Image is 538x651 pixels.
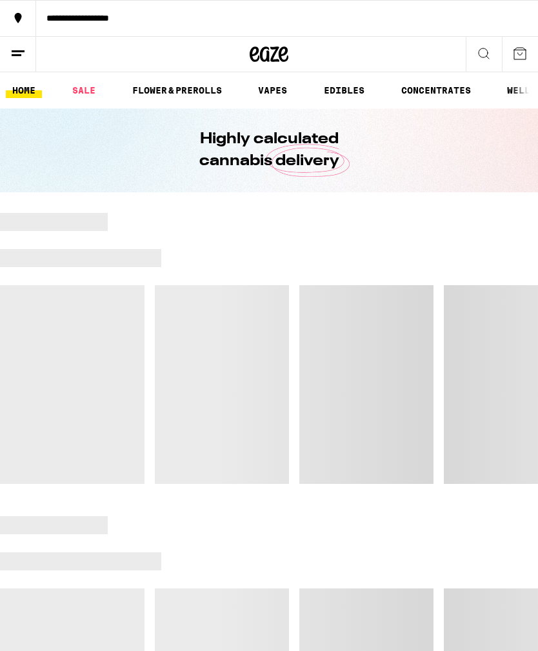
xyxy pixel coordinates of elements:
[126,83,228,98] a: FLOWER & PREROLLS
[317,83,371,98] a: EDIBLES
[252,83,294,98] a: VAPES
[6,83,42,98] a: HOME
[163,128,375,172] h1: Highly calculated cannabis delivery
[395,83,477,98] a: CONCENTRATES
[66,83,102,98] a: SALE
